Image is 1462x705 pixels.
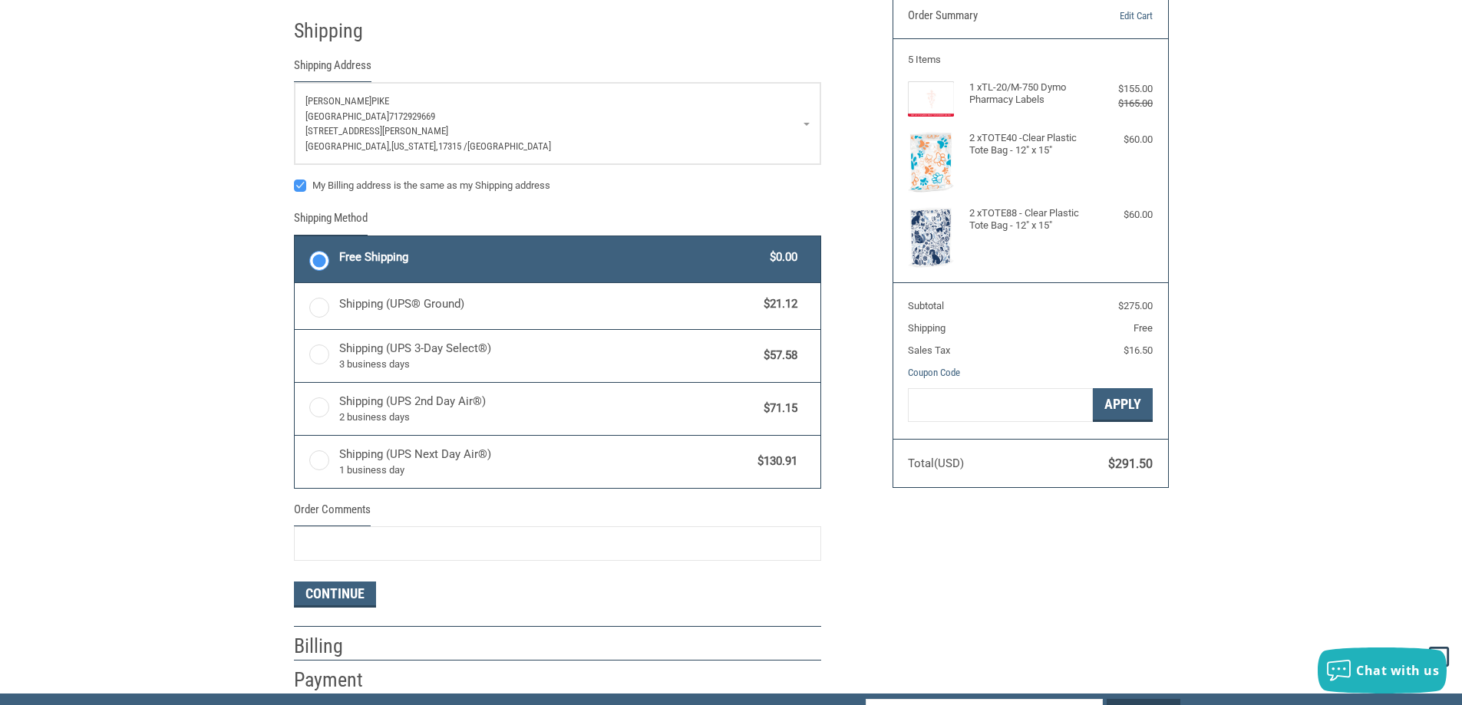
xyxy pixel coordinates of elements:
h4: 2 x TOTE88 - Clear Plastic Tote Bag - 12" x 15" [969,207,1088,232]
div: $155.00 [1091,81,1153,97]
a: Edit Cart [1074,8,1153,24]
span: $71.15 [757,400,798,417]
input: Gift Certificate or Coupon Code [908,388,1093,423]
button: Continue [294,581,376,608]
span: [GEOGRAPHIC_DATA] [467,140,551,152]
div: $60.00 [1091,132,1153,147]
legend: Order Comments [294,501,371,526]
span: Pike [371,95,389,107]
h2: Shipping [294,18,384,44]
span: Sales Tax [908,344,950,356]
span: Subtotal [908,300,944,311]
button: Chat with us [1318,647,1447,693]
label: My Billing address is the same as my Shipping address [294,180,821,192]
div: $165.00 [1091,96,1153,111]
h3: Order Summary [908,8,1074,24]
h2: Billing [294,634,384,659]
span: Shipping (UPS Next Day Air®) [339,446,751,478]
span: Shipping (UPS® Ground) [339,295,757,313]
legend: Shipping Method [294,209,368,235]
span: Shipping (UPS 3-Day Select®) [339,340,757,372]
span: 2 business days [339,410,757,425]
div: $60.00 [1091,207,1153,222]
span: Chat with us [1356,662,1439,679]
span: 1 business day [339,463,751,478]
span: $291.50 [1108,456,1153,471]
a: Coupon Code [908,367,960,378]
span: [GEOGRAPHIC_DATA], [305,140,391,152]
span: Free Shipping [339,249,763,266]
span: [PERSON_NAME] [305,95,371,107]
span: Shipping (UPS 2nd Day Air®) [339,393,757,425]
button: Apply [1093,388,1153,423]
span: $275.00 [1118,300,1153,311]
span: Free [1134,322,1153,334]
span: $21.12 [757,295,798,313]
span: $130.91 [751,453,798,470]
span: 3 business days [339,357,757,372]
h4: 2 x TOTE40 -Clear Plastic Tote Bag - 12" x 15" [969,132,1088,157]
span: $0.00 [763,249,798,266]
h3: 5 Items [908,54,1153,66]
span: Total (USD) [908,456,964,470]
span: $16.50 [1124,344,1153,356]
span: 17315 / [438,140,467,152]
span: $57.58 [757,347,798,364]
a: Enter or select a different address [295,83,820,164]
span: [STREET_ADDRESS][PERSON_NAME] [305,125,448,137]
h4: 1 x TL-20/M-750 Dymo Pharmacy Labels [969,81,1088,107]
span: Shipping [908,322,946,334]
span: [GEOGRAPHIC_DATA] [305,110,389,122]
h2: Payment [294,667,384,693]
span: [US_STATE], [391,140,438,152]
legend: Shipping Address [294,57,371,82]
span: 7172929669 [389,110,435,122]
